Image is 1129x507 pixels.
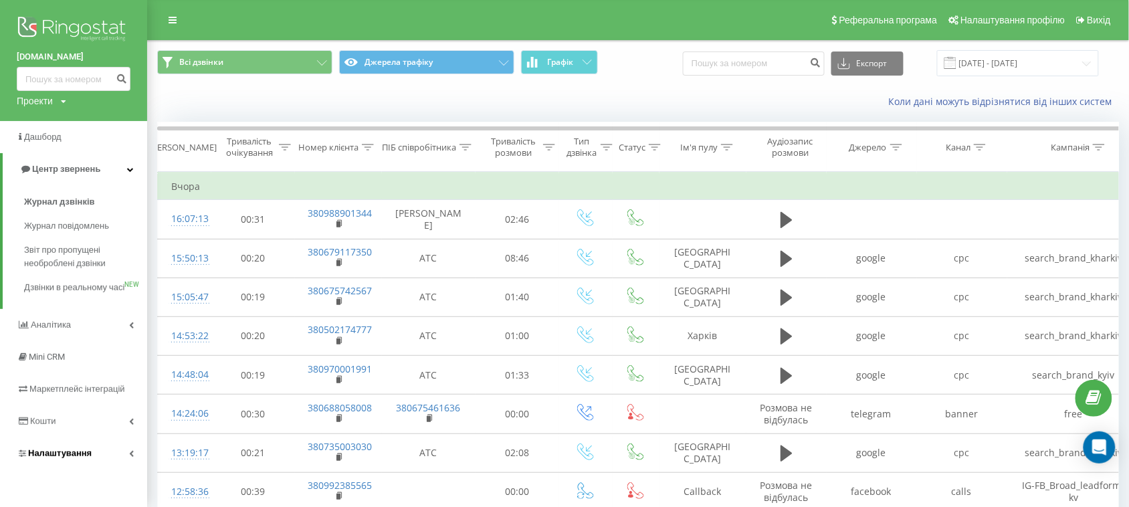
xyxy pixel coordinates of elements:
td: banner [917,395,1007,433]
button: Всі дзвінки [157,50,332,74]
td: 01:00 [476,316,559,355]
td: 02:46 [476,200,559,239]
td: [GEOGRAPHIC_DATA] [659,278,746,316]
td: [PERSON_NAME] [382,200,476,239]
td: google [827,433,917,472]
div: [PERSON_NAME] [149,142,217,153]
td: 00:20 [211,239,295,278]
td: [GEOGRAPHIC_DATA] [659,239,746,278]
a: [DOMAIN_NAME] [17,50,130,64]
div: Проекти [17,94,53,108]
span: Маркетплейс інтеграцій [29,384,125,394]
div: 14:48:04 [171,362,198,388]
td: cpc [917,356,1007,395]
button: Графік [521,50,598,74]
td: 01:40 [476,278,559,316]
div: Кампанія [1051,142,1090,153]
a: 380688058008 [308,401,373,414]
div: 16:07:13 [171,206,198,232]
a: Звіт про пропущені необроблені дзвінки [24,238,147,276]
a: 380970001991 [308,363,373,375]
td: 00:00 [476,395,559,433]
a: Коли дані можуть відрізнятися вiд інших систем [889,95,1119,108]
button: Джерела трафіку [339,50,514,74]
div: ПІБ співробітника [382,142,456,153]
div: Канал [946,142,970,153]
input: Пошук за номером [17,67,130,91]
span: Графік [547,58,573,67]
span: Mini CRM [29,352,65,362]
td: 00:20 [211,316,295,355]
button: Експорт [831,52,904,76]
div: 15:05:47 [171,284,198,310]
td: Харків [659,316,746,355]
span: Журнал повідомлень [24,219,109,233]
span: Розмова не відбулась [760,479,813,504]
span: Вихід [1088,15,1111,25]
div: 14:53:22 [171,323,198,349]
td: cpc [917,278,1007,316]
span: Центр звернень [32,164,100,174]
td: АТС [382,239,476,278]
td: 00:19 [211,278,295,316]
div: Номер клієнта [298,142,358,153]
td: cpc [917,316,1007,355]
td: cpc [917,433,1007,472]
div: Джерело [849,142,887,153]
td: 00:21 [211,433,295,472]
a: 380735003030 [308,440,373,453]
span: Журнал дзвінків [24,195,95,209]
span: Розмова не відбулась [760,401,813,426]
span: Дашборд [24,132,62,142]
div: Статус [619,142,645,153]
span: Звіт про пропущені необроблені дзвінки [24,243,140,270]
span: Налаштування профілю [960,15,1065,25]
td: google [827,239,917,278]
div: Аудіозапис розмови [758,136,823,159]
td: telegram [827,395,917,433]
div: 15:50:13 [171,245,198,272]
td: google [827,278,917,316]
a: 380988901344 [308,207,373,219]
td: 01:33 [476,356,559,395]
div: Open Intercom Messenger [1084,431,1116,464]
a: Журнал повідомлень [24,214,147,238]
td: 00:19 [211,356,295,395]
td: 02:08 [476,433,559,472]
td: АТС [382,278,476,316]
td: АТС [382,433,476,472]
a: Центр звернень [3,153,147,185]
td: 00:31 [211,200,295,239]
a: 380679117350 [308,245,373,258]
td: cpc [917,239,1007,278]
a: 380992385565 [308,479,373,492]
td: АТС [382,316,476,355]
span: Аналiтика [31,320,71,330]
input: Пошук за номером [683,52,825,76]
a: Дзвінки в реальному часіNEW [24,276,147,300]
div: 12:58:36 [171,479,198,505]
td: google [827,356,917,395]
td: [GEOGRAPHIC_DATA] [659,433,746,472]
span: Дзвінки в реальному часі [24,281,124,294]
td: 00:30 [211,395,295,433]
td: АТС [382,356,476,395]
a: 380675461636 [397,401,461,414]
div: Тип дзвінка [567,136,597,159]
a: Журнал дзвінків [24,190,147,214]
td: google [827,316,917,355]
a: 380502174777 [308,323,373,336]
div: Тривалість розмови [487,136,540,159]
div: Ім'я пулу [680,142,718,153]
span: Кошти [30,416,56,426]
img: Ringostat logo [17,13,130,47]
span: Налаштування [28,448,92,458]
td: [GEOGRAPHIC_DATA] [659,356,746,395]
td: 08:46 [476,239,559,278]
span: Реферальна програма [839,15,938,25]
div: 13:19:17 [171,440,198,466]
div: 14:24:06 [171,401,198,427]
span: Всі дзвінки [179,57,223,68]
a: 380675742567 [308,284,373,297]
div: Тривалість очікування [223,136,276,159]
